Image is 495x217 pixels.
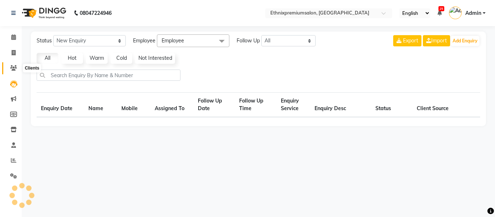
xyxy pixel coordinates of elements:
span: Status [37,37,52,45]
a: Import [423,35,450,46]
span: Employee [133,37,155,45]
b: 08047224946 [80,3,112,23]
div: Clients [23,64,41,72]
th: Enquiry Service [276,93,310,117]
span: Export [403,37,418,44]
span: 25 [438,6,444,11]
th: Assigned To [150,93,194,117]
a: Cold [111,53,132,64]
th: Enquiry Desc [310,93,371,117]
th: Enquiry Date [37,93,84,117]
a: Not Interested [135,53,175,64]
th: Status [371,93,412,117]
button: Add Enquiry [451,36,479,46]
th: Mobile [117,93,150,117]
img: logo [18,3,68,23]
a: 25 [437,10,442,16]
th: Client Source [412,93,454,117]
th: Name [84,93,117,117]
a: Warm [86,53,108,64]
button: Export [393,35,421,46]
img: Admin [449,7,462,19]
span: Follow Up [237,37,260,45]
span: Admin [465,9,481,17]
a: Hot [61,53,83,64]
input: Search Enquiry By Name & Number [37,70,180,81]
span: Employee [162,37,184,44]
th: Follow Up Date [194,93,235,117]
th: Follow Up Time [235,93,276,117]
a: All [37,53,58,64]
